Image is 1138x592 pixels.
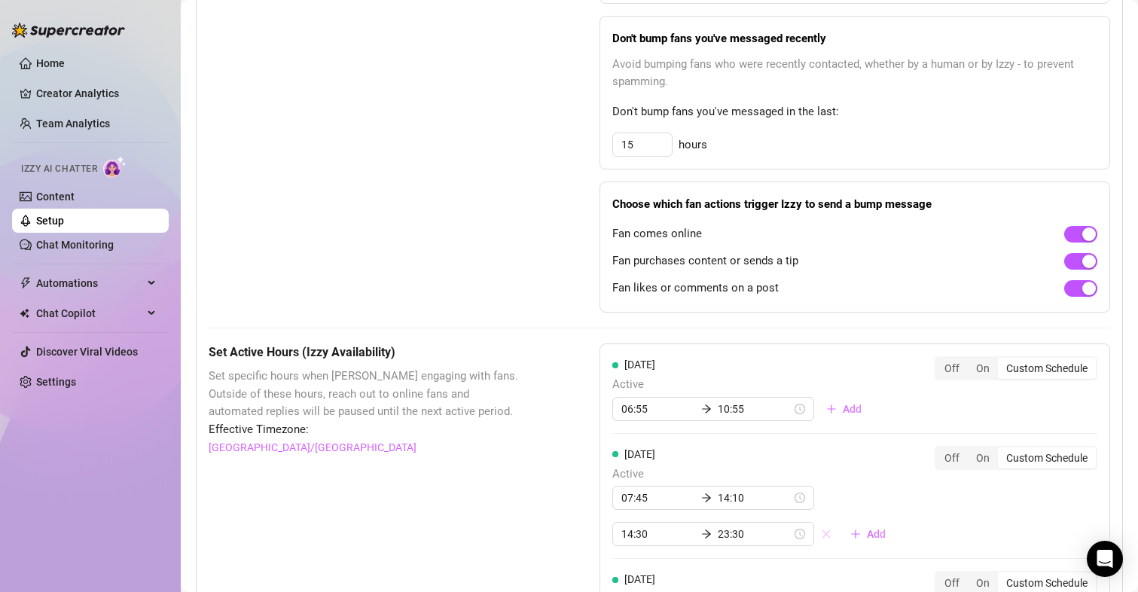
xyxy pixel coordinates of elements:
a: Home [36,57,65,69]
strong: Choose which fan actions trigger Izzy to send a bump message [612,197,932,211]
span: arrow-right [701,493,712,503]
div: On [968,447,998,468]
span: thunderbolt [20,277,32,289]
span: hours [679,136,707,154]
button: Add [838,522,898,546]
span: Chat Copilot [36,301,143,325]
img: logo-BBDzfeDw.svg [12,23,125,38]
span: plus [826,404,837,414]
input: End time [718,490,792,506]
span: plus [850,529,861,539]
a: Team Analytics [36,117,110,130]
input: Start time [621,526,695,542]
span: close [821,529,831,539]
a: Discover Viral Videos [36,346,138,358]
a: Content [36,191,75,203]
h5: Set Active Hours (Izzy Availability) [209,343,524,362]
a: Setup [36,215,64,227]
span: Automations [36,271,143,295]
span: Izzy AI Chatter [21,162,97,176]
span: arrow-right [701,529,712,539]
a: Chat Monitoring [36,239,114,251]
img: AI Chatter [103,156,127,178]
span: arrow-right [701,404,712,414]
span: Active [612,376,874,394]
input: End time [718,526,792,542]
button: Add [814,397,874,421]
span: Set specific hours when [PERSON_NAME] engaging with fans. Outside of these hours, reach out to on... [209,368,524,421]
strong: Don't bump fans you've messaged recently [612,32,826,45]
span: Fan purchases content or sends a tip [612,252,798,270]
span: Don't bump fans you've messaged in the last: [612,103,1097,121]
span: Effective Timezone: [209,421,524,439]
span: Fan comes online [612,225,702,243]
div: Custom Schedule [998,358,1096,379]
span: Active [612,465,898,484]
a: [GEOGRAPHIC_DATA]/[GEOGRAPHIC_DATA] [209,439,416,456]
div: Off [936,447,968,468]
span: [DATE] [624,573,655,585]
span: Add [867,528,886,540]
div: On [968,358,998,379]
div: segmented control [935,446,1097,470]
div: segmented control [935,356,1097,380]
span: Fan likes or comments on a post [612,279,779,298]
img: Chat Copilot [20,308,29,319]
span: Add [843,403,862,415]
span: [DATE] [624,448,655,460]
input: End time [718,401,792,417]
div: Open Intercom Messenger [1087,541,1123,577]
span: [DATE] [624,359,655,371]
div: Off [936,358,968,379]
input: Start time [621,401,695,417]
div: Custom Schedule [998,447,1096,468]
input: Start time [621,490,695,506]
a: Settings [36,376,76,388]
span: Avoid bumping fans who were recently contacted, whether by a human or by Izzy - to prevent spamming. [612,56,1097,91]
a: Creator Analytics [36,81,157,105]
